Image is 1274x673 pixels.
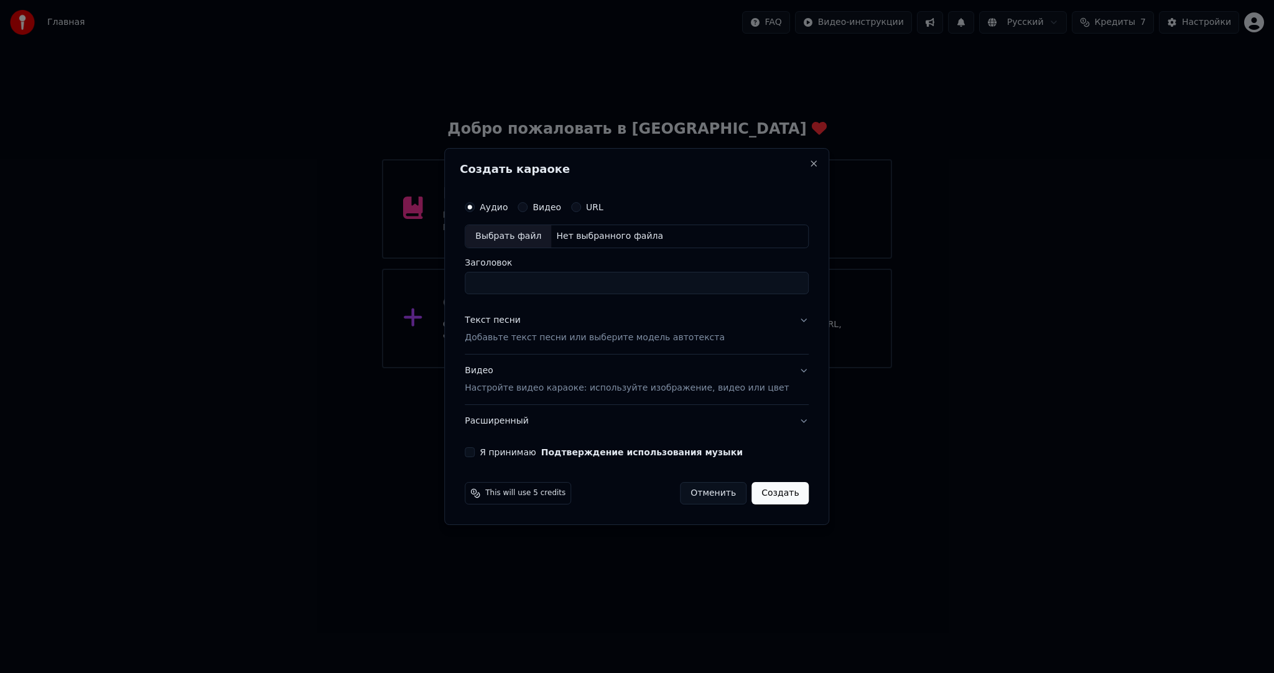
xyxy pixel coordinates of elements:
div: Текст песни [465,314,521,327]
button: Создать [751,482,809,504]
button: Текст песниДобавьте текст песни или выберите модель автотекста [465,304,809,354]
div: Нет выбранного файла [551,230,668,243]
p: Настройте видео караоке: используйте изображение, видео или цвет [465,382,789,394]
h2: Создать караоке [460,164,814,175]
button: Я принимаю [541,448,743,457]
button: Отменить [680,482,746,504]
div: Выбрать файл [465,225,551,248]
span: This will use 5 credits [485,488,565,498]
label: Аудио [480,203,508,211]
label: Я принимаю [480,448,743,457]
button: Расширенный [465,405,809,437]
label: Заголовок [465,258,809,267]
div: Видео [465,364,789,394]
button: ВидеоНастройте видео караоке: используйте изображение, видео или цвет [465,355,809,404]
label: URL [586,203,603,211]
p: Добавьте текст песни или выберите модель автотекста [465,332,725,344]
label: Видео [532,203,561,211]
